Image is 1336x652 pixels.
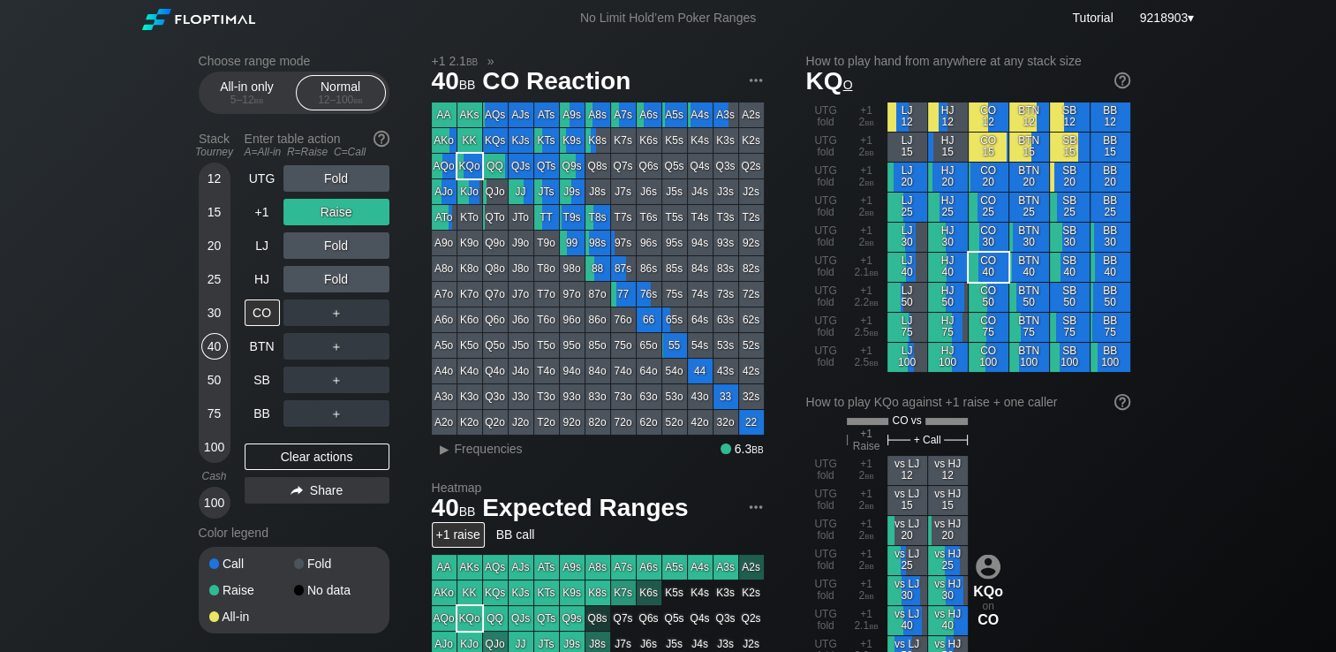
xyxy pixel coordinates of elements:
div: A6o [432,307,457,332]
div: 86s [637,256,661,281]
div: Tourney [192,146,238,158]
div: Q8s [585,154,610,178]
div: BB 20 [1091,163,1130,192]
div: 87s [611,256,636,281]
div: KK [457,128,482,153]
div: KJo [457,179,482,204]
div: Q4s [688,154,713,178]
div: +1 2 [847,133,887,162]
div: JTs [534,179,559,204]
div: 98s [585,231,610,255]
div: 74s [688,282,713,307]
div: K9o [457,231,482,255]
div: 63o [637,384,661,409]
div: LJ 50 [887,283,927,312]
div: +1 2.5 [847,313,887,342]
div: QJs [509,154,533,178]
div: 12 – 100 [304,94,378,106]
div: AKs [457,102,482,127]
div: A7o [432,282,457,307]
img: share.864f2f62.svg [291,486,303,496]
div: 75s [662,282,687,307]
div: J8o [509,256,533,281]
div: Raise [283,199,389,225]
div: HJ 50 [928,283,968,312]
div: 42s [739,359,764,383]
div: 12 [201,165,228,192]
div: 100 [201,434,228,460]
div: 43o [688,384,713,409]
div: TT [534,205,559,230]
div: Fold [283,232,389,259]
div: CO 50 [969,283,1008,312]
div: UTG fold [806,133,846,162]
div: CO 30 [969,223,1008,252]
div: 25 [201,266,228,292]
div: 94s [688,231,713,255]
div: K3s [713,128,738,153]
div: 85o [585,333,610,358]
div: 64o [637,359,661,383]
img: help.32db89a4.svg [1113,392,1132,412]
div: AQo [432,154,457,178]
div: 54o [662,359,687,383]
div: T4s [688,205,713,230]
div: J5s [662,179,687,204]
div: KTs [534,128,559,153]
div: K3o [457,384,482,409]
div: Raise [209,584,294,596]
div: 88 [585,256,610,281]
div: 73o [611,384,636,409]
div: 20 [201,232,228,259]
div: Q6s [637,154,661,178]
span: bb [864,236,874,248]
div: QJo [483,179,508,204]
div: UTG [245,165,280,192]
span: bb [869,296,879,308]
div: 33 [713,384,738,409]
div: J4o [509,359,533,383]
div: LJ 40 [887,253,927,282]
div: J2s [739,179,764,204]
span: bb [869,266,879,278]
div: J3o [509,384,533,409]
span: bb [864,206,874,218]
div: T2s [739,205,764,230]
div: T7o [534,282,559,307]
span: bb [869,356,879,368]
div: T5o [534,333,559,358]
div: KJs [509,128,533,153]
div: T3o [534,384,559,409]
div: 98o [560,256,585,281]
div: UTG fold [806,253,846,282]
div: 75o [611,333,636,358]
div: A4o [432,359,457,383]
div: JTo [509,205,533,230]
div: 97o [560,282,585,307]
div: Q5o [483,333,508,358]
div: AA [432,102,457,127]
div: K5s [662,128,687,153]
div: +1 2.2 [847,283,887,312]
div: ＋ [283,367,389,393]
span: CO Reaction [479,68,633,97]
div: A6s [637,102,661,127]
div: SB 100 [1050,343,1090,372]
div: K8s [585,128,610,153]
div: K7s [611,128,636,153]
div: AJo [432,179,457,204]
span: bb [353,94,363,106]
div: 54s [688,333,713,358]
div: BB 12 [1091,102,1130,132]
div: How to play KQo against +1 raise + one caller [806,395,1130,409]
div: KTo [457,205,482,230]
div: J7s [611,179,636,204]
div: A5s [662,102,687,127]
div: +1 2 [847,223,887,252]
div: Q8o [483,256,508,281]
div: HJ [245,266,280,292]
div: 77 [611,282,636,307]
img: help.32db89a4.svg [372,129,391,148]
div: 94o [560,359,585,383]
span: bb [459,73,476,93]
